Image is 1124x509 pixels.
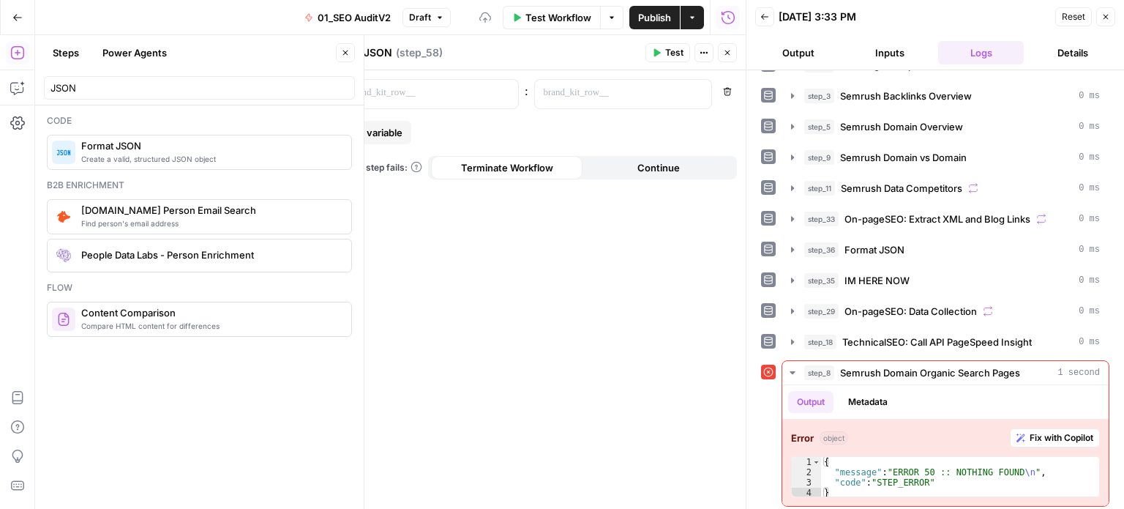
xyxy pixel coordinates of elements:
div: Code [47,114,352,127]
span: Format JSON [81,138,340,153]
button: 0 ms [782,115,1109,138]
span: 0 ms [1079,151,1100,164]
span: : [525,82,528,100]
button: Publish [629,6,680,29]
button: 0 ms [782,177,1109,200]
span: Toggle code folding, rows 1 through 4 [812,457,820,467]
span: On-pageSEO: Data Collection [844,304,977,319]
span: TechnicalSEO: Call API PageSpeed Insight [842,335,1032,349]
span: 0 ms [1079,182,1100,195]
span: step_8 [804,365,834,380]
img: rmubdrbnbg1gnbpnjb4bpmji9sfb [56,248,71,263]
span: Reset [1062,10,1085,23]
span: Fix with Copilot [1030,431,1093,445]
button: Test [645,43,690,62]
span: Content Comparison [81,305,340,320]
span: 01_SEO AuditV2 [318,10,391,25]
button: 0 ms [782,238,1109,261]
span: 1 second [1057,366,1100,379]
span: Terminate Workflow [461,160,553,175]
button: Reset [1055,7,1092,26]
button: 1 second [782,361,1109,384]
button: 0 ms [782,84,1109,108]
span: Publish [638,10,671,25]
button: 01_SEO AuditV2 [296,6,400,29]
img: vrinnnclop0vshvmafd7ip1g7ohf [56,312,71,327]
strong: Error [791,431,814,445]
span: 0 ms [1079,274,1100,287]
div: 3 [792,478,821,488]
span: ( step_58 ) [396,45,443,60]
span: step_5 [804,119,834,134]
span: step_9 [804,150,834,165]
span: Test Workflow [525,10,591,25]
button: Inputs [847,41,932,64]
span: Semrush Domain Organic Search Pages [840,365,1020,380]
button: Fix with Copilot [1010,428,1100,447]
span: Format JSON [844,242,904,257]
button: 0 ms [782,207,1109,231]
span: step_11 [804,181,835,196]
span: Semrush Backlinks Overview [840,89,972,103]
span: step_3 [804,89,834,103]
span: Semrush Data Competitors [841,181,962,196]
span: [DOMAIN_NAME] Person Email Search [81,203,340,218]
span: 0 ms [1079,120,1100,133]
div: B2b enrichment [47,179,352,192]
button: 0 ms [782,300,1109,323]
img: pda2t1ka3kbvydj0uf1ytxpc9563 [56,209,71,224]
span: IM HERE NOW [844,273,910,288]
span: step_18 [804,335,836,349]
span: 0 ms [1079,243,1100,256]
span: 0 ms [1079,89,1100,103]
span: Test [665,46,683,59]
input: Search steps [50,81,348,95]
span: object [820,431,848,445]
button: Output [755,41,841,64]
span: Continue [637,160,680,175]
span: People Data Labs - Person Enrichment [81,248,340,262]
button: Test Workflow [503,6,600,29]
button: 0 ms [782,330,1109,354]
button: 0 ms [782,146,1109,169]
button: Power Agents [94,41,176,64]
span: Add variable [346,125,402,140]
button: Draft [402,8,451,27]
div: 4 [792,488,821,498]
button: Steps [44,41,88,64]
button: Metadata [839,391,896,413]
span: step_33 [804,212,839,226]
span: Draft [409,11,431,24]
button: Continue [582,156,734,179]
div: 2 [792,467,821,478]
button: 0 ms [782,269,1109,292]
span: 0 ms [1079,305,1100,318]
button: Logs [938,41,1024,64]
span: step_35 [804,273,839,288]
span: 0 ms [1079,212,1100,226]
span: step_36 [804,242,839,257]
span: 0 ms [1079,335,1100,349]
span: Create a valid, structured JSON object [81,153,340,165]
span: Compare HTML content for differences [81,320,340,332]
span: Semrush Domain Overview [840,119,963,134]
button: Details [1030,41,1115,64]
button: Output [788,391,833,413]
span: Find person's email address [81,218,340,229]
div: 1 second [782,385,1109,506]
span: step_29 [804,304,839,319]
div: Flow [47,281,352,294]
a: When the step fails: [324,161,422,174]
div: 1 [792,457,821,467]
span: Semrush Domain vs Domain [840,150,967,165]
span: On-pageSEO: Extract XML and Blog Links [844,212,1030,226]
